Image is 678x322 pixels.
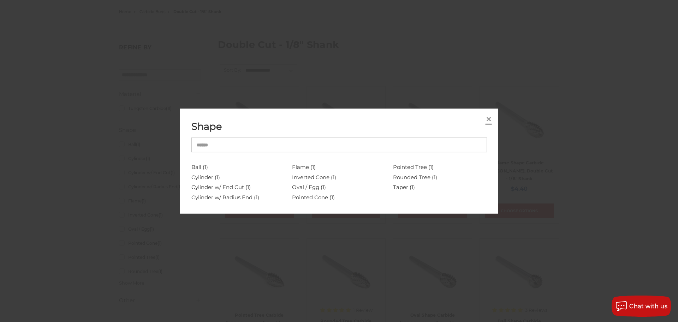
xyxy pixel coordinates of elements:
a: Oval / Egg (1) [292,182,386,193]
a: Ball (1) [191,162,285,172]
span: Chat with us [629,303,667,310]
span: × [486,112,492,126]
a: Pointed Tree (1) [393,162,487,172]
button: Chat with us [612,296,671,317]
a: Pointed Cone (1) [292,193,386,203]
a: Cylinder (1) [191,172,285,183]
a: Taper (1) [393,182,487,193]
a: Flame (1) [292,162,386,172]
a: Rounded Tree (1) [393,172,487,183]
h1: Shape [191,120,487,134]
a: Inverted Cone (1) [292,172,386,183]
a: Close [483,114,494,125]
a: Cylinder w/ Radius End (1) [191,193,285,203]
a: Cylinder w/ End Cut (1) [191,182,285,193]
